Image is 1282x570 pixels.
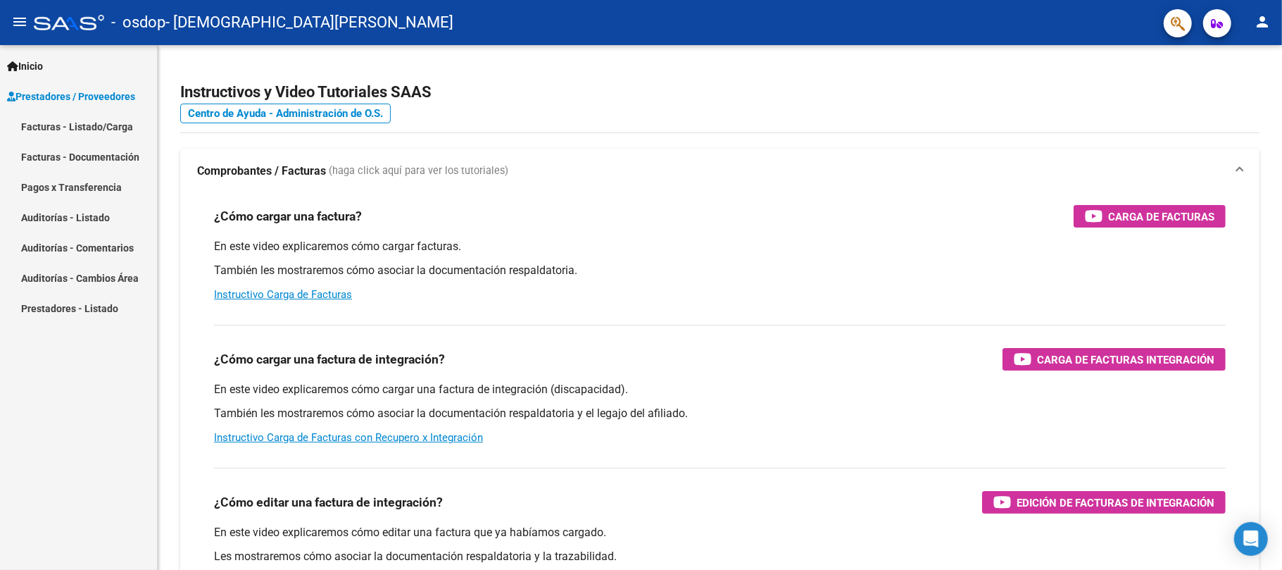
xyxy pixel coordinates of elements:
[214,406,1226,421] p: También les mostraremos cómo asociar la documentación respaldatoria y el legajo del afiliado.
[214,549,1226,564] p: Les mostraremos cómo asociar la documentación respaldatoria y la trazabilidad.
[1037,351,1214,368] span: Carga de Facturas Integración
[7,89,135,104] span: Prestadores / Proveedores
[214,382,1226,397] p: En este video explicaremos cómo cargar una factura de integración (discapacidad).
[7,58,43,74] span: Inicio
[1234,522,1268,556] div: Open Intercom Messenger
[1254,13,1271,30] mat-icon: person
[180,149,1259,194] mat-expansion-panel-header: Comprobantes / Facturas (haga click aquí para ver los tutoriales)
[214,239,1226,254] p: En este video explicaremos cómo cargar facturas.
[180,104,391,123] a: Centro de Ayuda - Administración de O.S.
[214,288,352,301] a: Instructivo Carga de Facturas
[180,79,1259,106] h2: Instructivos y Video Tutoriales SAAS
[1108,208,1214,225] span: Carga de Facturas
[111,7,165,38] span: - osdop
[214,206,362,226] h3: ¿Cómo cargar una factura?
[214,492,443,512] h3: ¿Cómo editar una factura de integración?
[214,431,483,444] a: Instructivo Carga de Facturas con Recupero x Integración
[11,13,28,30] mat-icon: menu
[1003,348,1226,371] button: Carga de Facturas Integración
[197,163,326,179] strong: Comprobantes / Facturas
[329,163,508,179] span: (haga click aquí para ver los tutoriales)
[214,263,1226,278] p: También les mostraremos cómo asociar la documentación respaldatoria.
[214,349,445,369] h3: ¿Cómo cargar una factura de integración?
[214,525,1226,540] p: En este video explicaremos cómo editar una factura que ya habíamos cargado.
[165,7,453,38] span: - [DEMOGRAPHIC_DATA][PERSON_NAME]
[982,491,1226,514] button: Edición de Facturas de integración
[1017,494,1214,512] span: Edición de Facturas de integración
[1074,205,1226,228] button: Carga de Facturas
